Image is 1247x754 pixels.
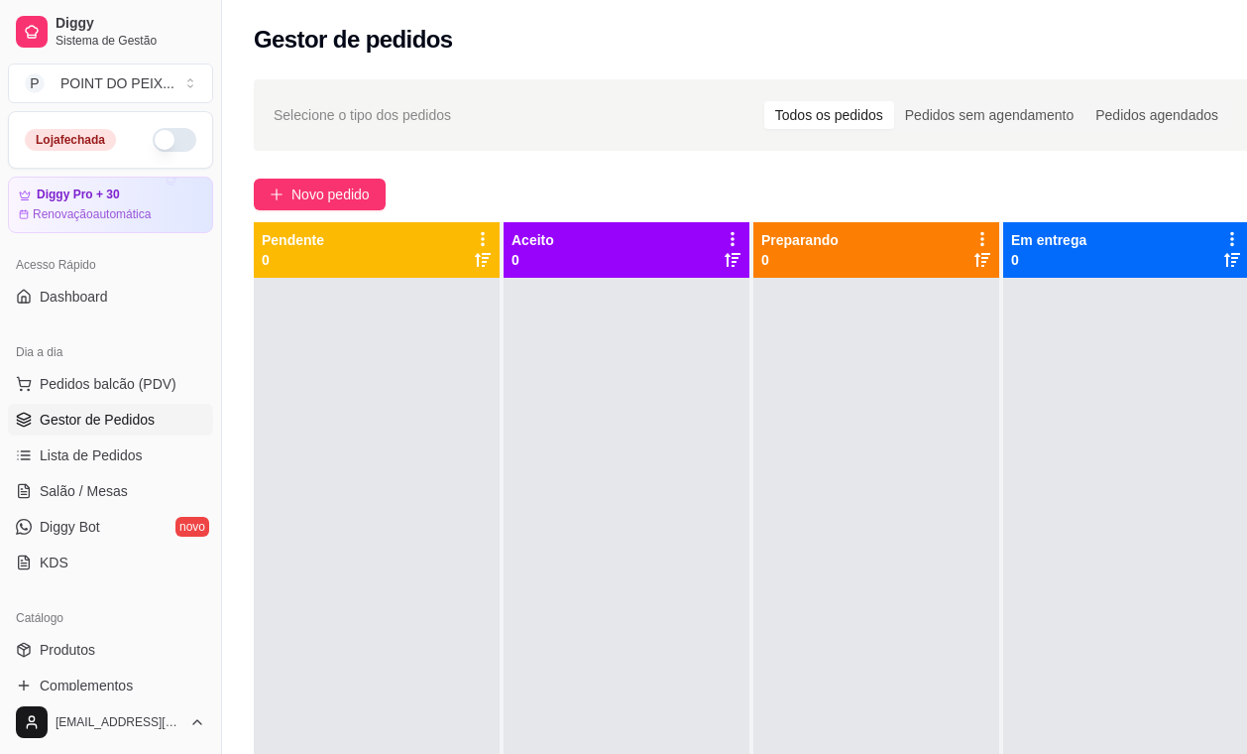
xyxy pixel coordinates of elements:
[8,440,213,471] a: Lista de Pedidos
[8,336,213,368] div: Dia a dia
[40,640,95,660] span: Produtos
[40,410,155,430] span: Gestor de Pedidos
[8,177,213,233] a: Diggy Pro + 30Renovaçãoautomática
[8,8,213,56] a: DiggySistema de Gestão
[40,517,100,537] span: Diggy Bot
[56,714,181,730] span: [EMAIL_ADDRESS][DOMAIN_NAME]
[761,250,839,270] p: 0
[40,287,108,307] span: Dashboard
[8,698,213,746] button: [EMAIL_ADDRESS][DOMAIN_NAME]
[262,250,324,270] p: 0
[8,511,213,543] a: Diggy Botnovo
[153,128,196,152] button: Alterar Status
[1011,230,1086,250] p: Em entrega
[8,281,213,313] a: Dashboard
[25,73,45,93] span: P
[8,475,213,507] a: Salão / Mesas
[262,230,324,250] p: Pendente
[40,676,133,695] span: Complementos
[8,547,213,578] a: KDS
[764,101,894,129] div: Todos os pedidos
[511,230,554,250] p: Aceito
[1011,250,1086,270] p: 0
[56,33,205,49] span: Sistema de Gestão
[894,101,1084,129] div: Pedidos sem agendamento
[60,73,174,93] div: POINT DO PEIX ...
[274,104,451,126] span: Selecione o tipo dos pedidos
[8,249,213,281] div: Acesso Rápido
[40,553,68,572] span: KDS
[25,129,116,151] div: Loja fechada
[8,368,213,400] button: Pedidos balcão (PDV)
[8,670,213,701] a: Complementos
[254,179,386,210] button: Novo pedido
[37,188,120,202] article: Diggy Pro + 30
[291,184,370,205] span: Novo pedido
[8,634,213,666] a: Produtos
[40,481,128,501] span: Salão / Mesas
[56,15,205,33] span: Diggy
[8,404,213,436] a: Gestor de Pedidos
[33,206,151,222] article: Renovação automática
[8,63,213,103] button: Select a team
[254,24,453,56] h2: Gestor de pedidos
[8,602,213,634] div: Catálogo
[40,374,176,394] span: Pedidos balcão (PDV)
[761,230,839,250] p: Preparando
[511,250,554,270] p: 0
[1084,101,1229,129] div: Pedidos agendados
[40,445,143,465] span: Lista de Pedidos
[270,188,283,201] span: plus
